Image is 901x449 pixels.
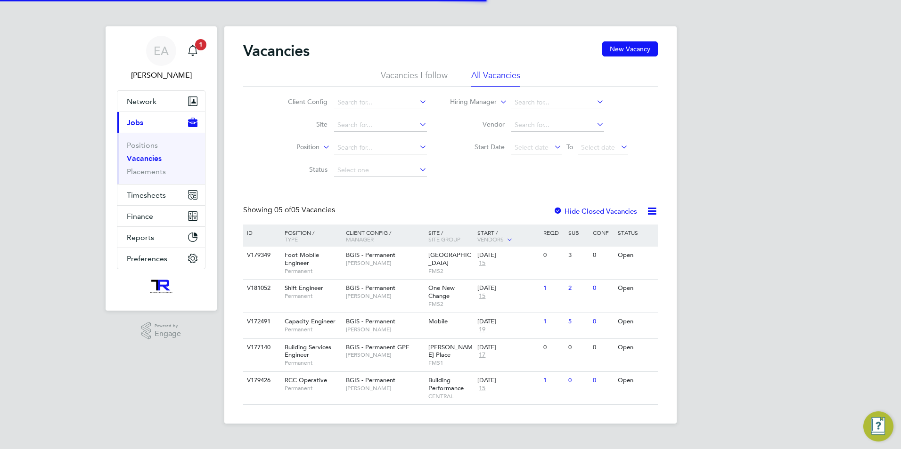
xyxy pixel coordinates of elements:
[541,280,565,297] div: 1
[155,322,181,330] span: Powered by
[183,36,202,66] a: 1
[863,411,893,441] button: Engage Resource Center
[127,254,167,263] span: Preferences
[450,120,505,128] label: Vendor
[106,26,217,311] nav: Main navigation
[590,247,615,264] div: 0
[428,393,473,400] span: CENTRAL
[285,343,331,359] span: Building Services Engineer
[590,280,615,297] div: 0
[566,372,590,389] div: 0
[428,300,473,308] span: FMS2
[245,313,278,330] div: V172491
[346,385,424,392] span: [PERSON_NAME]
[471,70,520,87] li: All Vacancies
[581,143,615,152] span: Select date
[615,224,656,241] div: Status
[553,207,637,216] label: Hide Closed Vacancies
[346,284,395,292] span: BGIS - Permanent
[442,97,497,107] label: Hiring Manager
[127,212,153,221] span: Finance
[426,224,475,247] div: Site /
[285,251,319,267] span: Foot Mobile Engineer
[477,292,487,300] span: 15
[334,119,427,132] input: Search for...
[428,359,473,367] span: FMS1
[285,292,341,300] span: Permanent
[346,317,395,325] span: BGIS - Permanent
[477,251,539,259] div: [DATE]
[477,284,539,292] div: [DATE]
[477,326,487,334] span: 19
[127,233,154,242] span: Reports
[566,247,590,264] div: 3
[346,343,410,351] span: BGIS - Permanent GPE
[346,292,424,300] span: [PERSON_NAME]
[615,247,656,264] div: Open
[273,97,328,106] label: Client Config
[285,235,298,243] span: Type
[428,251,471,267] span: [GEOGRAPHIC_DATA]
[428,343,473,359] span: [PERSON_NAME] Place
[117,184,205,205] button: Timesheets
[511,119,604,132] input: Search for...
[428,317,448,325] span: Mobile
[428,235,460,243] span: Site Group
[117,91,205,112] button: Network
[566,224,590,241] div: Sub
[117,248,205,269] button: Preferences
[148,279,174,294] img: wearetecrec-logo-retina.png
[278,224,344,247] div: Position /
[127,141,158,150] a: Positions
[127,191,166,200] span: Timesheets
[127,154,162,163] a: Vacancies
[566,339,590,356] div: 0
[155,330,181,338] span: Engage
[541,313,565,330] div: 1
[477,318,539,326] div: [DATE]
[245,224,278,241] div: ID
[117,206,205,226] button: Finance
[590,339,615,356] div: 0
[346,376,395,384] span: BGIS - Permanent
[334,164,427,177] input: Select one
[273,120,328,128] label: Site
[141,322,181,340] a: Powered byEngage
[428,284,455,300] span: One New Change
[245,247,278,264] div: V179349
[285,267,341,275] span: Permanent
[274,205,291,215] span: 05 of
[477,344,539,352] div: [DATE]
[450,143,505,151] label: Start Date
[615,372,656,389] div: Open
[243,205,337,215] div: Showing
[265,143,319,152] label: Position
[117,70,205,81] span: Ellis Andrew
[117,36,205,81] a: EA[PERSON_NAME]
[515,143,549,152] span: Select date
[285,385,341,392] span: Permanent
[541,372,565,389] div: 1
[245,372,278,389] div: V179426
[117,112,205,133] button: Jobs
[381,70,448,87] li: Vacancies I follow
[566,313,590,330] div: 5
[346,259,424,267] span: [PERSON_NAME]
[346,235,374,243] span: Manager
[127,97,156,106] span: Network
[511,96,604,109] input: Search for...
[541,224,565,241] div: Reqd
[477,385,487,393] span: 15
[346,251,395,259] span: BGIS - Permanent
[477,259,487,267] span: 15
[243,41,310,60] h2: Vacancies
[541,247,565,264] div: 0
[428,267,473,275] span: FMS2
[564,141,576,153] span: To
[428,376,464,392] span: Building Performance
[285,284,323,292] span: Shift Engineer
[117,227,205,248] button: Reports
[274,205,335,215] span: 05 Vacancies
[590,313,615,330] div: 0
[285,359,341,367] span: Permanent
